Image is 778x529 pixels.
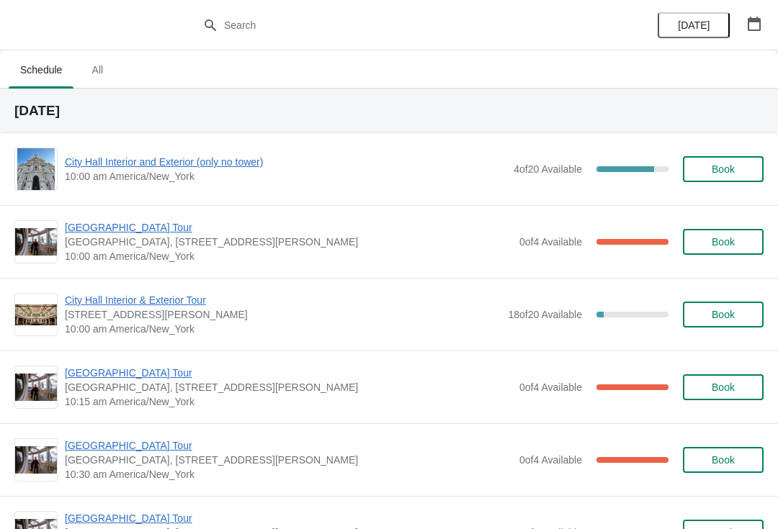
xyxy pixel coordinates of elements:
[65,322,501,336] span: 10:00 am America/New_York
[712,309,735,320] span: Book
[65,467,512,481] span: 10:30 am America/New_York
[712,454,735,466] span: Book
[65,511,512,525] span: [GEOGRAPHIC_DATA] Tour
[15,304,57,325] img: City Hall Interior & Exterior Tour | 1400 John F Kennedy Boulevard, Suite 121, Philadelphia, PA, ...
[678,19,710,31] span: [DATE]
[14,104,764,118] h2: [DATE]
[683,374,764,400] button: Book
[15,374,57,402] img: City Hall Tower Tour | City Hall Visitor Center, 1400 John F Kennedy Boulevard Suite 121, Philade...
[65,453,512,467] span: [GEOGRAPHIC_DATA], [STREET_ADDRESS][PERSON_NAME]
[712,236,735,248] span: Book
[9,57,73,83] span: Schedule
[683,302,764,327] button: Book
[17,148,55,190] img: City Hall Interior and Exterior (only no tower) | | 10:00 am America/New_York
[65,380,512,394] span: [GEOGRAPHIC_DATA], [STREET_ADDRESS][PERSON_NAME]
[514,163,582,175] span: 4 of 20 Available
[65,220,512,235] span: [GEOGRAPHIC_DATA] Tour
[65,235,512,249] span: [GEOGRAPHIC_DATA], [STREET_ADDRESS][PERSON_NAME]
[683,156,764,182] button: Book
[65,169,506,184] span: 10:00 am America/New_York
[683,447,764,473] button: Book
[519,454,582,466] span: 0 of 4 Available
[712,163,735,175] span: Book
[712,381,735,393] span: Book
[519,236,582,248] span: 0 of 4 Available
[658,12,730,38] button: [DATE]
[65,438,512,453] span: [GEOGRAPHIC_DATA] Tour
[79,57,115,83] span: All
[65,293,501,307] span: City Hall Interior & Exterior Tour
[65,366,512,380] span: [GEOGRAPHIC_DATA] Tour
[65,307,501,322] span: [STREET_ADDRESS][PERSON_NAME]
[15,228,57,256] img: City Hall Tower Tour | City Hall Visitor Center, 1400 John F Kennedy Boulevard Suite 121, Philade...
[65,394,512,409] span: 10:15 am America/New_York
[15,446,57,474] img: City Hall Tower Tour | City Hall Visitor Center, 1400 John F Kennedy Boulevard Suite 121, Philade...
[223,12,583,38] input: Search
[65,155,506,169] span: City Hall Interior and Exterior (only no tower)
[508,309,582,320] span: 18 of 20 Available
[65,249,512,263] span: 10:00 am America/New_York
[683,229,764,255] button: Book
[519,381,582,393] span: 0 of 4 Available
